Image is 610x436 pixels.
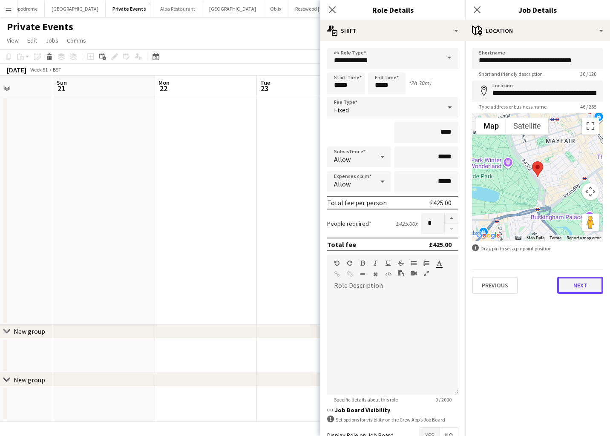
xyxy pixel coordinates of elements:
button: Italic [372,260,378,267]
a: View [3,35,22,46]
span: 0 / 2000 [429,396,458,403]
button: Toggle fullscreen view [582,118,599,135]
span: 21 [55,83,67,93]
span: 23 [259,83,270,93]
span: Mon [158,79,170,86]
div: [DATE] [7,66,26,74]
div: (2h 30m) [409,79,431,87]
button: Oblix [263,0,288,17]
span: Short and friendly description [472,71,550,77]
button: Underline [385,260,391,267]
button: Fullscreen [423,270,429,277]
button: Private Events [106,0,153,17]
span: 46 / 255 [573,103,603,110]
span: 22 [157,83,170,93]
button: Hippodrome [4,0,45,17]
a: Terms (opens in new tab) [550,235,561,240]
button: Undo [334,260,340,267]
span: Specific details about this role [327,396,405,403]
button: Bold [360,260,365,267]
div: New group [14,376,45,384]
div: BST [53,66,61,73]
button: Redo [347,260,353,267]
span: Type address or business name [472,103,553,110]
span: Fixed [334,106,349,114]
span: Sun [57,79,67,86]
img: Google [474,230,502,241]
div: Drag pin to set a pinpoint position [472,244,603,252]
button: Increase [445,213,458,224]
button: Show satellite imagery [506,118,548,135]
button: Insert video [411,270,417,277]
div: Set options for visibility on the Crew App’s Job Board [327,416,458,424]
h1: Private Events [7,20,73,33]
button: Map Data [527,235,544,241]
a: Jobs [42,35,62,46]
button: Drag Pegman onto the map to open Street View [582,214,599,231]
button: [GEOGRAPHIC_DATA] [202,0,263,17]
button: HTML Code [385,271,391,278]
div: Shift [320,20,465,41]
a: Open this area in Google Maps (opens a new window) [474,230,502,241]
div: New group [14,327,45,336]
button: Show street map [476,118,506,135]
button: Next [557,277,603,294]
span: 36 / 120 [573,71,603,77]
span: Allow [334,155,351,163]
span: Comms [67,37,86,44]
a: Comms [63,35,89,46]
span: Edit [27,37,37,44]
button: Horizontal Line [360,271,365,278]
button: Paste as plain text [398,270,404,277]
button: Ordered List [423,260,429,267]
div: Location [465,20,610,41]
button: Rosewood [GEOGRAPHIC_DATA] [288,0,372,17]
button: Alba Restaurant [153,0,202,17]
button: Keyboard shortcuts [515,235,521,241]
button: Text Color [436,260,442,267]
span: View [7,37,19,44]
button: [GEOGRAPHIC_DATA] [45,0,106,17]
button: Unordered List [411,260,417,267]
h3: Job Details [465,4,610,15]
span: Jobs [46,37,58,44]
div: £425.00 x [396,220,417,227]
span: Tue [260,79,270,86]
h3: Job Board Visibility [327,406,458,414]
label: People required [327,220,371,227]
span: Allow [334,180,351,188]
div: £425.00 [429,240,452,249]
a: Report a map error [567,235,601,240]
a: Edit [24,35,40,46]
button: Map camera controls [582,183,599,200]
button: Strikethrough [398,260,404,267]
h3: Role Details [320,4,465,15]
button: Previous [472,277,518,294]
div: Total fee per person [327,198,387,207]
div: Total fee [327,240,356,249]
div: £425.00 [430,198,452,207]
span: Week 51 [28,66,49,73]
button: Clear Formatting [372,271,378,278]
